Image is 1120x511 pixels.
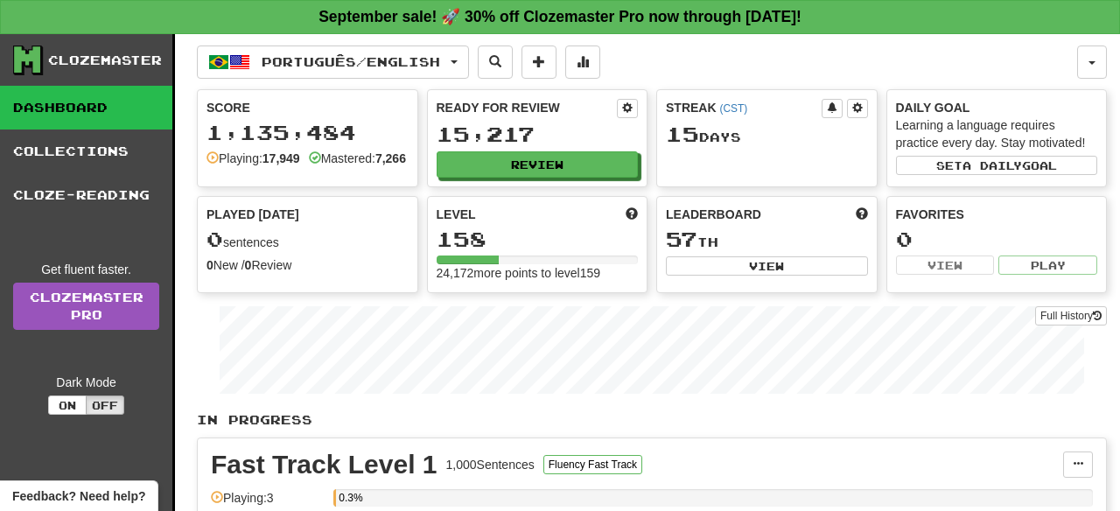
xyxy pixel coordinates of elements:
a: ClozemasterPro [13,283,159,330]
strong: 7,266 [375,151,406,165]
button: Off [86,395,124,415]
button: Fluency Fast Track [543,455,642,474]
div: New / Review [206,256,409,274]
strong: 17,949 [262,151,300,165]
strong: September sale! 🚀 30% off Clozemaster Pro now through [DATE]! [318,8,801,25]
span: Level [437,206,476,223]
span: 0 [206,227,223,251]
button: Add sentence to collection [521,45,556,79]
span: Played [DATE] [206,206,299,223]
div: Learning a language requires practice every day. Stay motivated! [896,116,1098,151]
button: Full History [1035,306,1107,325]
div: 158 [437,228,639,250]
div: Streak [666,99,822,116]
strong: 0 [245,258,252,272]
span: Português / English [262,54,440,69]
div: Fast Track Level 1 [211,451,437,478]
button: Seta dailygoal [896,156,1098,175]
div: sentences [206,228,409,251]
div: Get fluent faster. [13,261,159,278]
span: 15 [666,122,699,146]
button: View [666,256,868,276]
div: 1,000 Sentences [446,456,535,473]
button: Review [437,151,639,178]
button: View [896,255,995,275]
div: Dark Mode [13,374,159,391]
div: Clozemaster [48,52,162,69]
button: Play [998,255,1097,275]
span: Open feedback widget [12,487,145,505]
button: More stats [565,45,600,79]
div: 1,135,484 [206,122,409,143]
div: Day s [666,123,868,146]
span: Score more points to level up [626,206,638,223]
div: Score [206,99,409,116]
div: Ready for Review [437,99,618,116]
div: Favorites [896,206,1098,223]
span: Leaderboard [666,206,761,223]
div: Daily Goal [896,99,1098,116]
p: In Progress [197,411,1107,429]
div: 15,217 [437,123,639,145]
strong: 0 [206,258,213,272]
div: Playing: [206,150,300,167]
span: a daily [962,159,1022,171]
button: On [48,395,87,415]
div: 0 [896,228,1098,250]
span: This week in points, UTC [856,206,868,223]
div: Mastered: [309,150,406,167]
a: (CST) [719,102,747,115]
button: Search sentences [478,45,513,79]
div: th [666,228,868,251]
span: 57 [666,227,697,251]
button: Português/English [197,45,469,79]
div: 24,172 more points to level 159 [437,264,639,282]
